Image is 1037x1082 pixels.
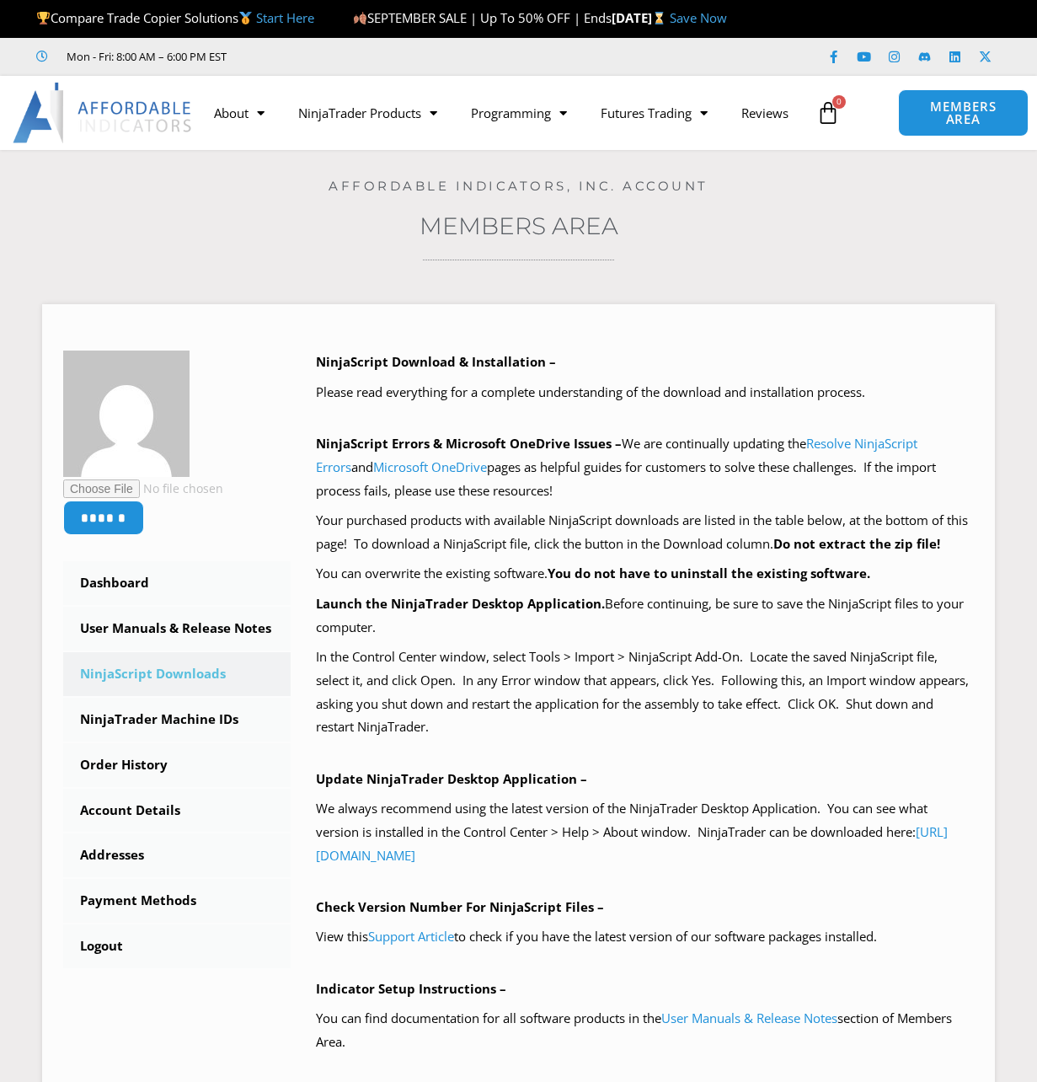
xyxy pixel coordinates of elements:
[724,94,805,132] a: Reviews
[612,9,670,26] strong: [DATE]
[63,879,291,923] a: Payment Methods
[63,652,291,696] a: NinjaScript Downloads
[454,94,584,132] a: Programming
[791,88,865,137] a: 0
[353,9,612,26] span: SEPTEMBER SALE | Up To 50% OFF | Ends
[316,432,974,503] p: We are continually updating the and pages as helpful guides for customers to solve these challeng...
[548,565,870,581] b: You do not have to uninstall the existing software.
[63,789,291,833] a: Account Details
[316,435,622,452] b: NinjaScript Errors & Microsoft OneDrive Issues –
[773,535,940,552] b: Do not extract the zip file!
[63,743,291,787] a: Order History
[832,95,846,109] span: 0
[584,94,724,132] a: Futures Trading
[63,351,190,477] img: 5f134d5080cd8606c769c067cdb75d253f8f6419f1c7daba1e0781ed198c4de3
[368,928,454,945] a: Support Article
[63,561,291,605] a: Dashboard
[281,94,454,132] a: NinjaTrader Products
[62,46,227,67] span: Mon - Fri: 8:00 AM – 6:00 PM EST
[316,1007,974,1054] p: You can find documentation for all software products in the section of Members Area.
[316,562,974,586] p: You can overwrite the existing software.
[63,607,291,651] a: User Manuals & Release Notes
[316,592,974,640] p: Before continuing, be sure to save the NinjaScript files to your computer.
[316,797,974,868] p: We always recommend using the latest version of the NinjaTrader Desktop Application. You can see ...
[420,212,618,240] a: Members Area
[63,833,291,877] a: Addresses
[316,823,948,864] a: [URL][DOMAIN_NAME]
[916,100,1011,126] span: MEMBERS AREA
[256,9,314,26] a: Start Here
[329,178,708,194] a: Affordable Indicators, Inc. Account
[354,12,366,24] img: 🍂
[316,645,974,739] p: In the Control Center window, select Tools > Import > NinjaScript Add-On. Locate the saved NinjaS...
[197,94,281,132] a: About
[316,435,917,475] a: Resolve NinjaScript Errors
[316,595,605,612] b: Launch the NinjaTrader Desktop Application.
[316,381,974,404] p: Please read everything for a complete understanding of the download and installation process.
[239,12,252,24] img: 🥇
[316,980,506,997] b: Indicator Setup Instructions –
[197,94,809,132] nav: Menu
[661,1010,837,1026] a: User Manuals & Release Notes
[898,89,1029,137] a: MEMBERS AREA
[373,458,487,475] a: Microsoft OneDrive
[63,924,291,968] a: Logout
[316,509,974,556] p: Your purchased products with available NinjaScript downloads are listed in the table below, at th...
[250,48,503,65] iframe: Customer reviews powered by Trustpilot
[13,83,194,143] img: LogoAI
[63,561,291,968] nav: Account pages
[63,698,291,742] a: NinjaTrader Machine IDs
[670,9,727,26] a: Save Now
[36,9,314,26] span: Compare Trade Copier Solutions
[316,770,587,787] b: Update NinjaTrader Desktop Application –
[316,925,974,949] p: View this to check if you have the latest version of our software packages installed.
[37,12,50,24] img: 🏆
[653,12,665,24] img: ⌛
[316,353,556,370] b: NinjaScript Download & Installation –
[316,898,604,915] b: Check Version Number For NinjaScript Files –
